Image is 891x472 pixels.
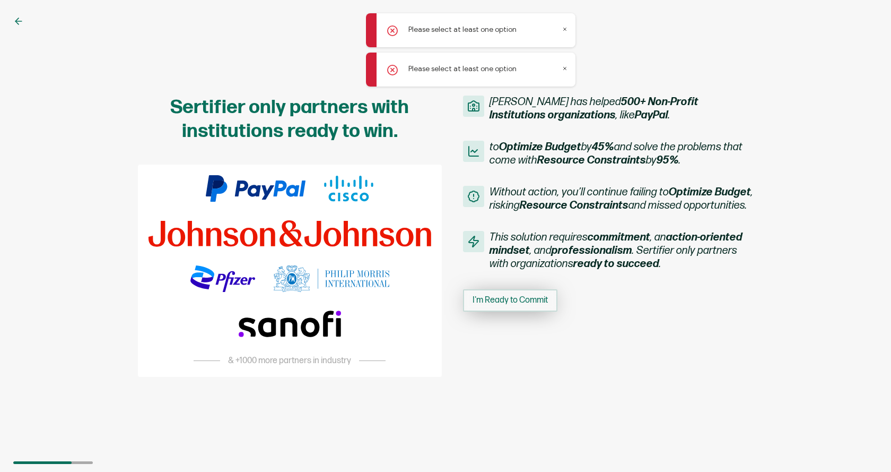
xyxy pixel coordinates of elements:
[490,231,742,257] b: action-oriented mindset
[635,109,668,122] b: PayPal
[838,421,891,472] iframe: Chat Widget
[669,186,751,199] b: Optimize Budget
[490,96,753,122] span: [PERSON_NAME] has helped , like .
[408,63,517,74] p: Please select at least one option
[148,220,431,247] img: jj-logo.svg
[657,154,679,167] b: 95%
[239,311,340,337] img: sanofi-logo.svg
[138,96,442,143] h1: Sertifier only partners with institutions ready to win.
[190,265,255,292] img: pfizer-logo.svg
[408,24,517,35] p: Please select at least one option
[592,141,614,153] b: 45%
[537,154,646,167] b: Resource Constraints
[490,231,753,271] span: This solution requires , an , and . Sertifier only partners with organizations .
[588,231,650,244] b: commitment
[490,186,753,212] span: Without action, you’ll continue failing to , risking and missed opportunities.
[463,289,557,312] button: I'm Ready to Commit
[490,141,753,167] span: to by and solve the problems that come with by .
[228,356,351,366] span: & +1000 more partners in industry
[324,175,374,202] img: cisco-logo.svg
[573,258,659,270] b: ready to succeed
[473,296,548,305] span: I'm Ready to Commit
[499,141,581,153] b: Optimize Budget
[206,175,306,202] img: paypal-logo.svg
[490,96,698,122] b: 500+ Non-Profit Institutions organizations
[274,265,389,292] img: philip-morris-logo.svg
[520,199,628,212] b: Resource Constraints
[552,244,632,257] b: professionalism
